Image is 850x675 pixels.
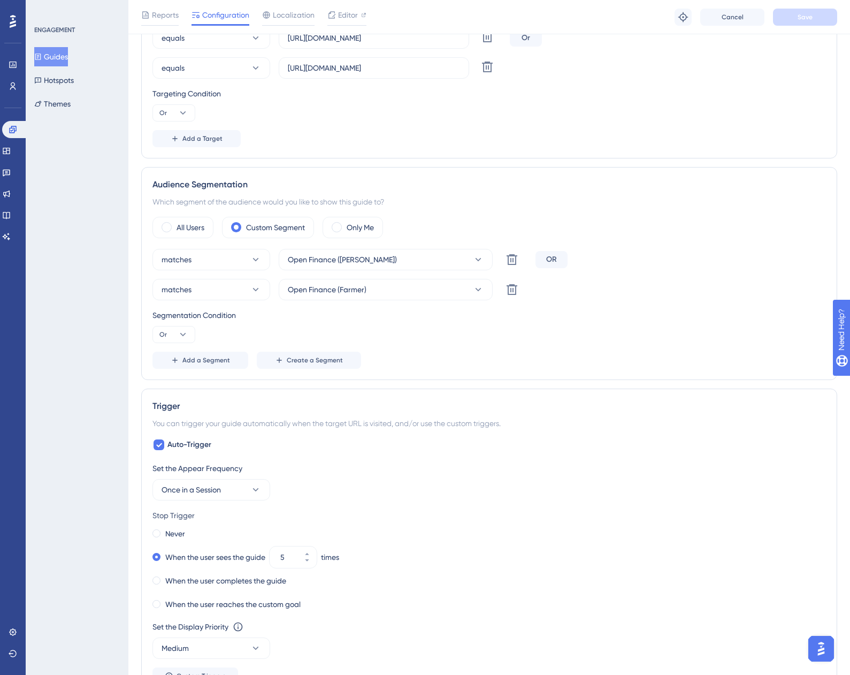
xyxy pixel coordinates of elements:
span: Cancel [722,13,744,21]
span: Create a Segment [287,356,343,365]
button: Once in a Session [152,479,270,500]
div: times [321,551,339,564]
label: Never [165,527,185,540]
button: Create a Segment [257,352,361,369]
label: Custom Segment [246,221,305,234]
span: Save [798,13,813,21]
button: Guides [34,47,68,66]
div: OR [535,251,568,268]
button: Hotspots [34,71,74,90]
button: Or [152,104,195,122]
div: Set the Appear Frequency [152,462,826,475]
span: Reports [152,9,179,21]
label: All Users [177,221,204,234]
button: Open Finance (Farmer) [279,279,493,300]
span: Localization [273,9,315,21]
span: Configuration [202,9,249,21]
span: matches [162,253,192,266]
iframe: UserGuiding AI Assistant Launcher [805,633,837,665]
button: Themes [34,94,71,113]
div: ENGAGEMENT [34,26,75,34]
button: Open Finance ([PERSON_NAME]) [279,249,493,270]
label: When the user reaches the custom goal [165,598,301,611]
button: matches [152,279,270,300]
button: equals [152,57,270,79]
button: Or [152,326,195,343]
div: You can trigger your guide automatically when the target URL is visited, and/or use the custom tr... [152,417,826,430]
span: Open Finance ([PERSON_NAME]) [288,253,397,266]
label: When the user completes the guide [165,574,286,587]
button: Add a Target [152,130,241,147]
div: Or [510,29,542,47]
span: Editor [338,9,358,21]
div: Which segment of the audience would you like to show this guide to? [152,195,826,208]
input: yourwebsite.com/path [288,32,460,44]
span: Auto-Trigger [167,438,211,451]
div: Audience Segmentation [152,178,826,191]
span: Once in a Session [162,483,221,496]
button: equals [152,27,270,49]
div: Targeting Condition [152,87,826,100]
span: Open Finance (Farmer) [288,283,366,296]
label: Only Me [347,221,374,234]
button: Add a Segment [152,352,248,369]
div: Set the Display Priority [152,620,228,633]
span: matches [162,283,192,296]
button: matches [152,249,270,270]
span: Medium [162,642,189,655]
input: yourwebsite.com/path [288,62,460,74]
span: Add a Target [182,134,223,143]
span: Need Help? [25,3,67,16]
div: Trigger [152,400,826,413]
button: Cancel [700,9,764,26]
span: Or [159,109,167,117]
div: Segmentation Condition [152,309,826,322]
span: Add a Segment [182,356,230,365]
span: equals [162,62,185,74]
button: Save [773,9,837,26]
span: equals [162,32,185,44]
div: Stop Trigger [152,509,826,522]
label: When the user sees the guide [165,551,265,564]
span: Or [159,330,167,339]
button: Medium [152,638,270,659]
